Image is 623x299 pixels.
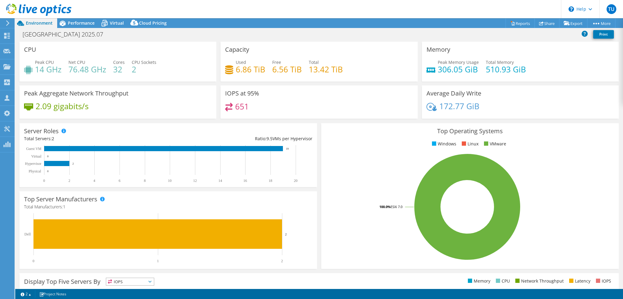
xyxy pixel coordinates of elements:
a: Reports [506,19,535,28]
h3: Top Operating Systems [326,128,614,134]
text: 12 [193,179,197,183]
li: Windows [430,141,456,147]
text: 0 [43,179,45,183]
h4: 172.77 GiB [439,103,479,110]
li: IOPS [594,278,611,284]
h3: Memory [426,46,450,53]
text: 2 [281,259,283,263]
span: Total Memory [486,59,514,65]
h4: 2 [132,66,156,73]
text: 10 [168,179,172,183]
span: Peak CPU [35,59,54,65]
text: 2 [68,179,70,183]
text: 6 [119,179,120,183]
li: VMware [482,141,506,147]
h3: IOPS at 95% [225,90,259,97]
span: IOPS [106,278,154,285]
text: 20 [294,179,298,183]
span: TU [607,4,616,14]
h3: Capacity [225,46,249,53]
div: Total Servers: [24,135,168,142]
text: 1 [157,259,159,263]
h4: 651 [235,103,249,110]
h3: Top Server Manufacturers [24,196,97,203]
span: Environment [26,20,53,26]
a: Share [534,19,559,28]
a: Export [559,19,587,28]
h4: 13.42 TiB [309,66,343,73]
text: 18 [269,179,272,183]
span: 1 [63,204,65,210]
span: Total [309,59,319,65]
text: 2 [72,162,74,165]
span: Free [272,59,281,65]
h4: 510.93 GiB [486,66,526,73]
h4: 306.05 GiB [438,66,479,73]
text: 4 [93,179,95,183]
span: Cores [113,59,125,65]
text: Guest VM [26,147,41,151]
h4: 2.09 gigabits/s [36,103,89,110]
h3: Peak Aggregate Network Throughput [24,90,128,97]
a: More [587,19,615,28]
span: 9.5 [266,136,273,141]
tspan: 100.0% [379,204,391,209]
h4: 76.48 GHz [68,66,106,73]
span: CPU Sockets [132,59,156,65]
text: 0 [33,259,34,263]
li: CPU [494,278,510,284]
text: Hypervisor [25,162,41,166]
h4: 6.86 TiB [236,66,265,73]
li: Latency [568,278,590,284]
text: Virtual [31,154,42,158]
span: 2 [52,136,54,141]
h4: 32 [113,66,125,73]
span: Virtual [110,20,124,26]
a: Project Notes [35,290,71,298]
li: Memory [466,278,490,284]
tspan: ESXi 7.0 [391,204,402,209]
h3: Server Roles [24,128,59,134]
text: 0 [47,170,49,173]
li: Network Throughput [514,278,564,284]
span: Used [236,59,246,65]
span: Performance [68,20,95,26]
li: Linux [460,141,479,147]
text: Physical [29,169,41,173]
h4: 14 GHz [35,66,61,73]
text: 14 [218,179,222,183]
span: Peak Memory Usage [438,59,479,65]
h4: 6.56 TiB [272,66,302,73]
svg: \n [569,6,574,12]
h1: [GEOGRAPHIC_DATA] 2025.07 [20,31,113,38]
h4: Total Manufacturers: [24,203,312,210]
text: 0 [47,155,49,158]
text: 2 [285,232,287,236]
text: Dell [24,232,31,236]
a: 2 [16,290,35,298]
span: Net CPU [68,59,85,65]
span: Cloud Pricing [139,20,167,26]
text: 19 [286,147,289,150]
a: Print [593,30,614,39]
h3: CPU [24,46,36,53]
text: 16 [243,179,247,183]
h3: Average Daily Write [426,90,481,97]
div: Ratio: VMs per Hypervisor [168,135,312,142]
text: 8 [144,179,146,183]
